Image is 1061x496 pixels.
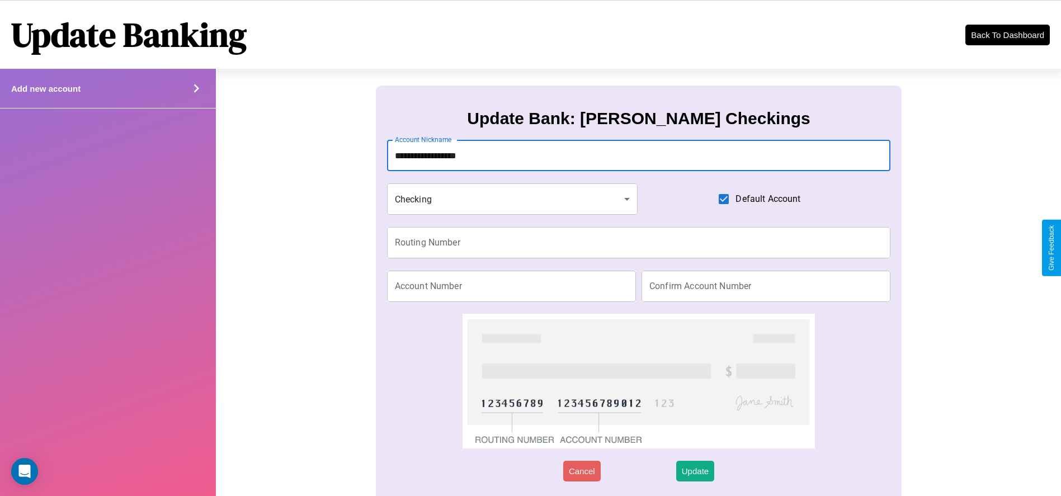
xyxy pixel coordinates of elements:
span: Default Account [735,192,800,206]
h1: Update Banking [11,12,247,58]
h4: Add new account [11,84,81,93]
div: Checking [387,183,638,215]
button: Cancel [563,461,601,481]
div: Open Intercom Messenger [11,458,38,485]
button: Back To Dashboard [965,25,1050,45]
div: Give Feedback [1048,225,1055,271]
img: check [463,314,815,448]
button: Update [676,461,714,481]
label: Account Nickname [395,135,452,144]
h3: Update Bank: [PERSON_NAME] Checkings [467,109,810,128]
